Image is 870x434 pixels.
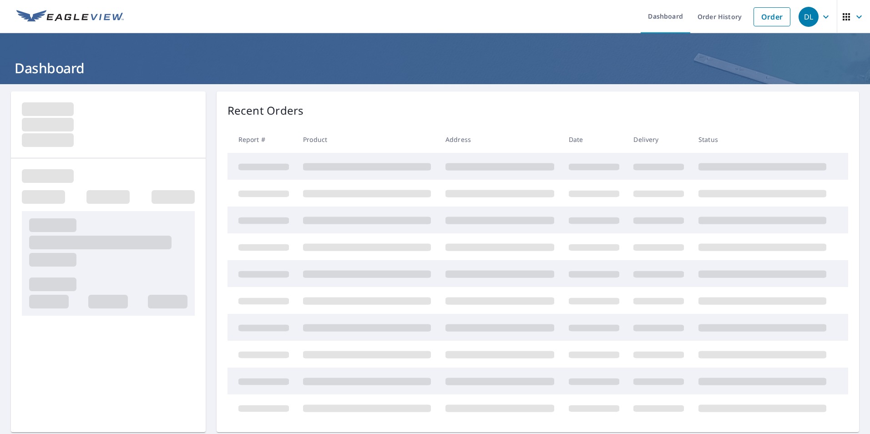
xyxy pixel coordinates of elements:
th: Product [296,126,438,153]
th: Status [691,126,834,153]
th: Report # [228,126,296,153]
a: Order [754,7,790,26]
th: Date [561,126,627,153]
h1: Dashboard [11,59,859,77]
p: Recent Orders [228,102,304,119]
div: DL [799,7,819,27]
th: Delivery [626,126,691,153]
th: Address [438,126,561,153]
img: EV Logo [16,10,124,24]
